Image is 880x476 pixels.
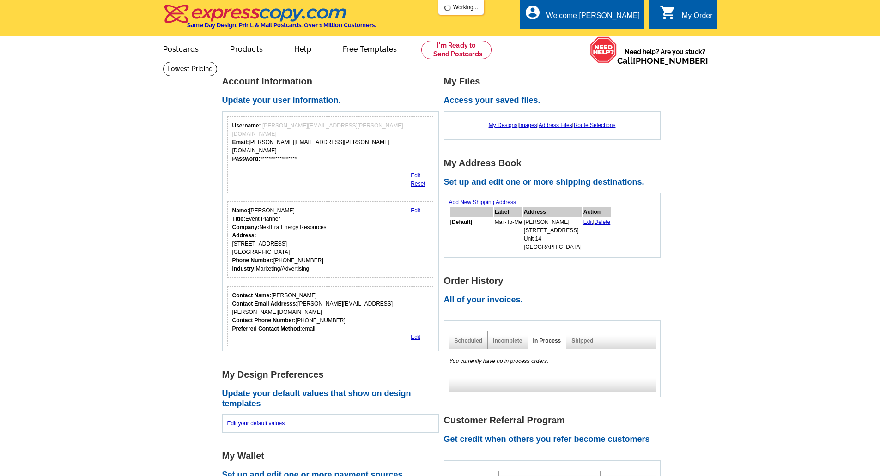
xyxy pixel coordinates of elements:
img: help [590,36,617,63]
span: [PERSON_NAME][EMAIL_ADDRESS][PERSON_NAME][DOMAIN_NAME] [232,122,403,137]
h1: My Wallet [222,451,444,461]
div: | | | [449,116,655,134]
th: Label [494,207,522,217]
a: Products [215,37,278,59]
a: Route Selections [574,122,616,128]
a: Edit [411,207,420,214]
div: Who should we contact regarding order issues? [227,286,434,346]
a: Address Files [539,122,572,128]
strong: Industry: [232,265,256,272]
h1: Account Information [222,77,444,86]
strong: Name: [232,207,249,214]
h2: All of your invoices. [444,295,666,305]
strong: Email: [232,139,249,145]
a: Reset [411,181,425,187]
a: Add New Shipping Address [449,199,516,205]
b: Default [452,219,471,225]
a: Edit your default values [227,420,285,427]
div: Welcome [PERSON_NAME] [546,12,640,24]
span: Call [617,56,708,66]
strong: Address: [232,232,256,239]
a: Edit [411,172,420,179]
th: Address [523,207,582,217]
td: | [583,217,611,252]
a: [PHONE_NUMBER] [633,56,708,66]
a: Edit [411,334,420,340]
h2: Update your user information. [222,96,444,106]
h2: Set up and edit one or more shipping destinations. [444,177,666,187]
h1: Customer Referral Program [444,416,666,425]
a: Delete [595,219,611,225]
td: [ ] [450,217,493,252]
strong: Company: [232,224,260,230]
a: Incomplete [493,337,522,344]
img: loading... [444,4,451,12]
h2: Get credit when others you refer become customers [444,434,666,445]
div: Your personal details. [227,201,434,278]
a: shopping_cart My Order [660,10,713,22]
a: Edit [583,219,593,225]
a: Images [519,122,537,128]
th: Action [583,207,611,217]
td: Mail-To-Me [494,217,522,252]
strong: Phone Number: [232,257,273,264]
td: [PERSON_NAME] [STREET_ADDRESS] Unit 14 [GEOGRAPHIC_DATA] [523,217,582,252]
h1: My Address Book [444,158,666,168]
i: shopping_cart [660,4,676,21]
i: account_circle [524,4,541,21]
strong: Title: [232,216,245,222]
div: [PERSON_NAME] Event Planner NextEra Energy Resources [STREET_ADDRESS] [GEOGRAPHIC_DATA] [PHONE_NU... [232,206,327,273]
strong: Username: [232,122,261,129]
a: Postcards [148,37,214,59]
strong: Contact Phone Number: [232,317,296,324]
strong: Preferred Contact Method: [232,325,302,332]
a: Shipped [571,337,593,344]
a: In Process [533,337,561,344]
h2: Access your saved files. [444,96,666,106]
span: Need help? Are you stuck? [617,47,713,66]
a: My Designs [489,122,518,128]
div: My Order [682,12,713,24]
a: Free Templates [328,37,412,59]
div: [PERSON_NAME] [PERSON_NAME][EMAIL_ADDRESS][PERSON_NAME][DOMAIN_NAME] [PHONE_NUMBER] email [232,291,429,333]
strong: Password: [232,156,261,162]
h1: My Design Preferences [222,370,444,380]
a: Help [279,37,326,59]
h2: Update your default values that show on design templates [222,389,444,409]
h1: My Files [444,77,666,86]
strong: Contact Email Addresss: [232,301,298,307]
a: Scheduled [455,337,483,344]
div: Your login information. [227,116,434,193]
strong: Contact Name: [232,292,272,299]
h4: Same Day Design, Print, & Mail Postcards. Over 1 Million Customers. [187,22,376,29]
em: You currently have no in process orders. [449,358,549,364]
a: Same Day Design, Print, & Mail Postcards. Over 1 Million Customers. [163,11,376,29]
h1: Order History [444,276,666,286]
